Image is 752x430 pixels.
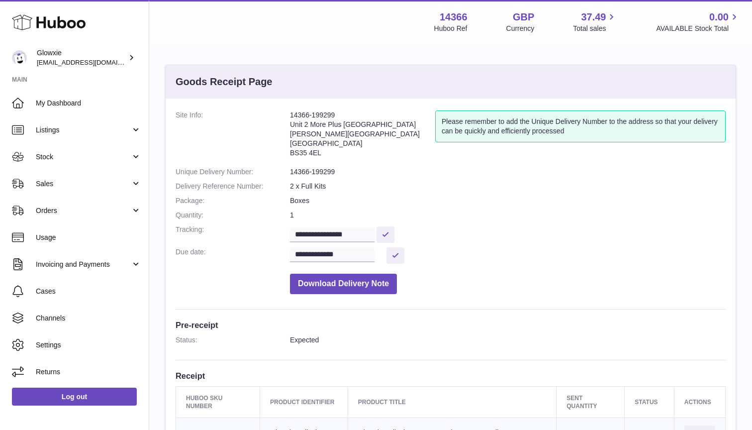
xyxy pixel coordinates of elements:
span: 0.00 [709,10,729,24]
div: Huboo Ref [434,24,468,33]
div: Glowxie [37,48,126,67]
th: Sent Quantity [557,386,625,418]
h3: Pre-receipt [176,320,726,330]
img: suraj@glowxie.com [12,50,27,65]
strong: 14366 [440,10,468,24]
h3: Goods Receipt Page [176,75,273,89]
th: Product title [348,386,556,418]
div: Currency [506,24,535,33]
span: Cases [36,287,141,296]
th: Actions [674,386,725,418]
span: Channels [36,314,141,323]
span: Settings [36,340,141,350]
dt: Quantity: [176,211,290,220]
span: My Dashboard [36,99,141,108]
a: 37.49 Total sales [573,10,617,33]
th: Status [625,386,674,418]
th: Huboo SKU Number [176,386,260,418]
span: Orders [36,206,131,215]
span: Sales [36,179,131,189]
a: 0.00 AVAILABLE Stock Total [656,10,740,33]
address: 14366-199299 Unit 2 More Plus [GEOGRAPHIC_DATA] [PERSON_NAME][GEOGRAPHIC_DATA] [GEOGRAPHIC_DATA] ... [290,110,435,162]
span: Invoicing and Payments [36,260,131,269]
dd: Expected [290,335,726,345]
a: Log out [12,388,137,406]
dd: 2 x Full Kits [290,182,726,191]
strong: GBP [513,10,534,24]
span: AVAILABLE Stock Total [656,24,740,33]
dt: Package: [176,196,290,206]
dd: 1 [290,211,726,220]
button: Download Delivery Note [290,274,397,294]
dd: 14366-199299 [290,167,726,177]
span: Usage [36,233,141,242]
th: Product Identifier [260,386,348,418]
dt: Due date: [176,247,290,264]
span: [EMAIL_ADDRESS][DOMAIN_NAME] [37,58,146,66]
div: Please remember to add the Unique Delivery Number to the address so that your delivery can be qui... [435,110,726,142]
span: Stock [36,152,131,162]
dt: Tracking: [176,225,290,242]
span: 37.49 [581,10,606,24]
span: Total sales [573,24,617,33]
dt: Site Info: [176,110,290,162]
h3: Receipt [176,370,726,381]
span: Listings [36,125,131,135]
dd: Boxes [290,196,726,206]
dt: Status: [176,335,290,345]
span: Returns [36,367,141,377]
dt: Delivery Reference Number: [176,182,290,191]
dt: Unique Delivery Number: [176,167,290,177]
